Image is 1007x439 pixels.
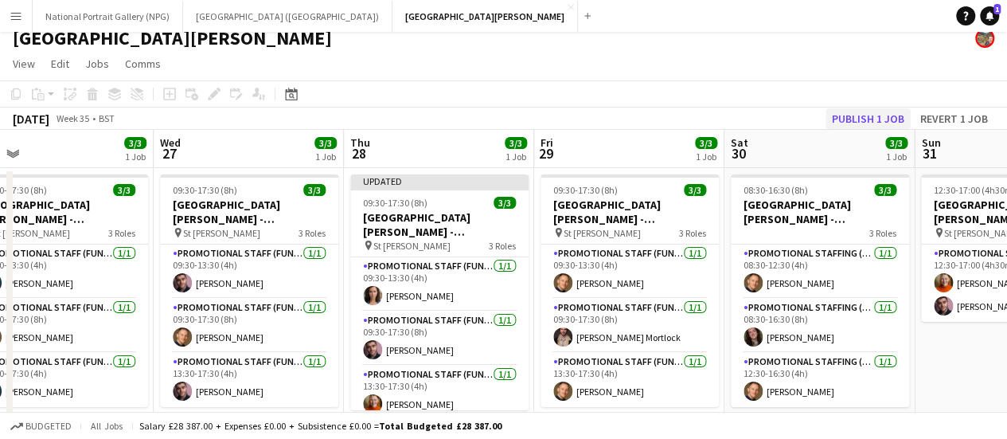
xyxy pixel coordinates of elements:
app-card-role: Promotional Staff (Fundraiser)1/109:30-17:30 (8h)[PERSON_NAME] [350,312,529,366]
app-card-role: Promotional Staff (Fundraiser)1/109:30-13:30 (4h)[PERSON_NAME] [541,245,719,299]
span: Thu [350,135,370,150]
span: Sat [731,135,748,150]
span: Comms [125,57,161,71]
span: 27 [158,144,181,163]
app-card-role: Promotional Staffing (Promotional Staff)1/108:30-12:30 (4h)[PERSON_NAME] [731,245,909,299]
span: 29 [538,144,553,163]
span: Total Budgeted £28 387.00 [379,420,502,432]
div: 1 Job [125,151,146,163]
span: St [PERSON_NAME] [373,240,451,252]
a: Edit [45,53,76,74]
app-card-role: Promotional Staff (Fundraiser)1/109:30-13:30 (4h)[PERSON_NAME] [350,257,529,312]
h3: [GEOGRAPHIC_DATA][PERSON_NAME] - Fundraising [541,198,719,226]
app-job-card: 08:30-16:30 (8h)3/3[GEOGRAPHIC_DATA][PERSON_NAME] - Fundraising3 RolesPromotional Staffing (Promo... [731,174,909,407]
span: 09:30-17:30 (8h) [173,184,237,196]
button: Revert 1 job [914,108,994,129]
button: [GEOGRAPHIC_DATA] ([GEOGRAPHIC_DATA]) [183,1,392,32]
app-card-role: Promotional Staff (Fundraiser)1/109:30-13:30 (4h)[PERSON_NAME] [160,245,338,299]
app-job-card: 09:30-17:30 (8h)3/3[GEOGRAPHIC_DATA][PERSON_NAME] - Fundraising St [PERSON_NAME]3 RolesPromotiona... [541,174,719,407]
span: 3 Roles [108,227,135,239]
span: St [PERSON_NAME] [183,227,260,239]
span: 1 [993,4,1001,14]
span: 3/3 [684,184,706,196]
div: Updated [350,174,529,187]
app-card-role: Promotional Staff (Fundraiser)1/113:30-17:30 (4h)[PERSON_NAME] [350,366,529,420]
span: 3 Roles [489,240,516,252]
span: Edit [51,57,69,71]
span: Budgeted [25,421,72,432]
app-card-role: Promotional Staffing (Promotional Staff)1/108:30-16:30 (8h)[PERSON_NAME] [731,299,909,353]
div: Salary £28 387.00 + Expenses £0.00 + Subsistence £0.00 = [139,420,502,432]
span: Jobs [85,57,109,71]
span: 09:30-17:30 (8h) [553,184,618,196]
span: 3/3 [124,137,146,149]
span: 09:30-17:30 (8h) [363,197,427,209]
a: Comms [119,53,167,74]
div: 1 Job [886,151,907,163]
span: St [PERSON_NAME] [564,227,641,239]
span: 3 Roles [869,227,896,239]
app-job-card: Updated09:30-17:30 (8h)3/3[GEOGRAPHIC_DATA][PERSON_NAME] - Fundraising St [PERSON_NAME]3 RolesPro... [350,174,529,410]
h3: [GEOGRAPHIC_DATA][PERSON_NAME] - Fundraising [731,198,909,226]
h3: [GEOGRAPHIC_DATA][PERSON_NAME] - Fundraising [350,210,529,239]
div: 1 Job [696,151,716,163]
button: Budgeted [8,417,74,435]
span: 30 [728,144,748,163]
a: Jobs [79,53,115,74]
app-card-role: Promotional Staffing (Promotional Staff)1/112:30-16:30 (4h)[PERSON_NAME] [731,353,909,407]
span: 3/3 [494,197,516,209]
div: 1 Job [505,151,526,163]
span: 3/3 [113,184,135,196]
span: 3 Roles [299,227,326,239]
span: 3 Roles [679,227,706,239]
app-card-role: Promotional Staff (Fundraiser)1/109:30-17:30 (8h)[PERSON_NAME] Mortlock [541,299,719,353]
h1: [GEOGRAPHIC_DATA][PERSON_NAME] [13,26,332,50]
app-user-avatar: Alyce Paton [975,29,994,48]
span: All jobs [88,420,126,432]
span: 3/3 [505,137,527,149]
span: Wed [160,135,181,150]
div: 1 Job [315,151,336,163]
a: View [6,53,41,74]
div: [DATE] [13,111,49,127]
span: 3/3 [885,137,907,149]
span: Fri [541,135,553,150]
span: View [13,57,35,71]
span: 3/3 [314,137,337,149]
button: Publish 1 job [826,108,911,129]
span: 08:30-16:30 (8h) [744,184,808,196]
app-job-card: 09:30-17:30 (8h)3/3[GEOGRAPHIC_DATA][PERSON_NAME] - Fundraising St [PERSON_NAME]3 RolesPromotiona... [160,174,338,407]
button: [GEOGRAPHIC_DATA][PERSON_NAME] [392,1,578,32]
span: Sun [921,135,940,150]
span: 3/3 [303,184,326,196]
app-card-role: Promotional Staff (Fundraiser)1/113:30-17:30 (4h)[PERSON_NAME] [541,353,719,407]
div: BST [99,112,115,124]
h3: [GEOGRAPHIC_DATA][PERSON_NAME] - Fundraising [160,198,338,226]
span: Week 35 [53,112,92,124]
a: 1 [980,6,999,25]
span: 3/3 [695,137,717,149]
span: 3/3 [874,184,896,196]
app-card-role: Promotional Staff (Fundraiser)1/113:30-17:30 (4h)[PERSON_NAME] [160,353,338,407]
span: 28 [348,144,370,163]
span: 31 [919,144,940,163]
button: National Portrait Gallery (NPG) [33,1,183,32]
app-card-role: Promotional Staff (Fundraiser)1/109:30-17:30 (8h)[PERSON_NAME] [160,299,338,353]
